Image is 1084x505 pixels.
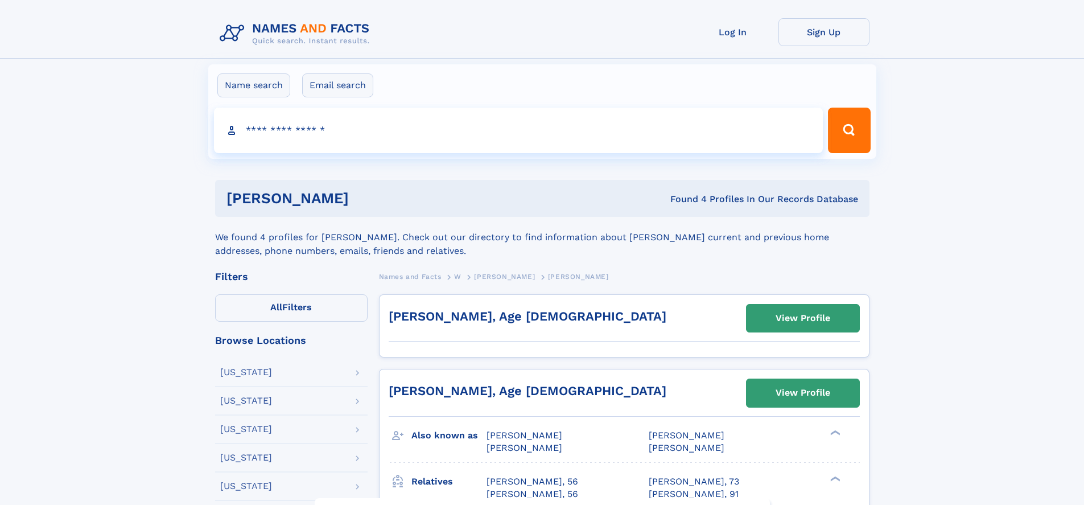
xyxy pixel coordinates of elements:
span: [PERSON_NAME] [649,430,724,441]
div: [US_STATE] [220,396,272,405]
label: Email search [302,73,373,97]
div: Found 4 Profiles In Our Records Database [509,193,858,206]
div: ❯ [827,429,841,436]
a: [PERSON_NAME], Age [DEMOGRAPHIC_DATA] [389,384,666,398]
a: [PERSON_NAME], 73 [649,475,739,488]
div: [US_STATE] [220,482,272,491]
h1: [PERSON_NAME] [226,191,510,206]
button: Search Button [828,108,870,153]
a: [PERSON_NAME], Age [DEMOGRAPHIC_DATA] [389,309,666,323]
span: [PERSON_NAME] [548,273,609,281]
div: View Profile [776,305,830,331]
img: Logo Names and Facts [215,18,379,49]
span: [PERSON_NAME] [487,442,562,453]
div: We found 4 profiles for [PERSON_NAME]. Check out our directory to find information about [PERSON_... [215,217,869,258]
div: ❯ [827,475,841,482]
div: [US_STATE] [220,368,272,377]
a: [PERSON_NAME], 91 [649,488,739,500]
div: Filters [215,272,368,282]
span: [PERSON_NAME] [487,430,562,441]
a: W [454,269,461,284]
a: [PERSON_NAME] [474,269,535,284]
div: Browse Locations [215,335,368,346]
span: All [270,302,282,313]
a: [PERSON_NAME], 56 [487,488,578,500]
div: [US_STATE] [220,453,272,462]
a: View Profile [747,379,859,407]
input: search input [214,108,823,153]
h3: Also known as [411,426,487,445]
label: Filters [215,294,368,322]
span: [PERSON_NAME] [649,442,724,453]
label: Name search [217,73,290,97]
span: W [454,273,461,281]
a: Sign Up [778,18,869,46]
a: Names and Facts [379,269,442,284]
div: View Profile [776,380,830,406]
div: [US_STATE] [220,425,272,434]
a: Log In [687,18,778,46]
span: [PERSON_NAME] [474,273,535,281]
a: View Profile [747,305,859,332]
a: [PERSON_NAME], 56 [487,475,578,488]
h3: Relatives [411,472,487,491]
